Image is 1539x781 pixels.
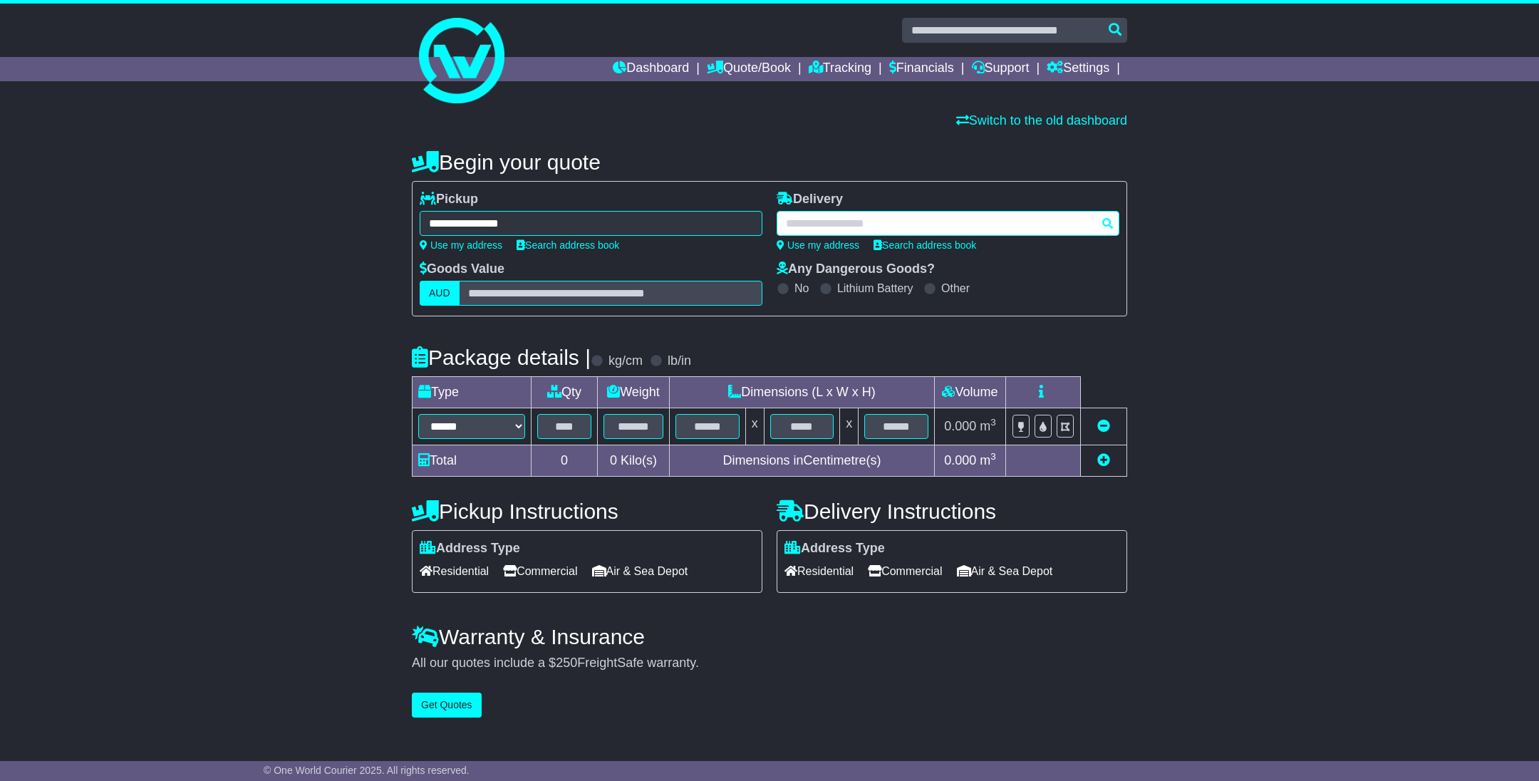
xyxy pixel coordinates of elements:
[777,192,843,207] label: Delivery
[412,500,762,523] h4: Pickup Instructions
[668,353,691,369] label: lb/in
[707,57,791,81] a: Quote/Book
[592,560,688,582] span: Air & Sea Depot
[956,113,1127,128] a: Switch to the old dashboard
[874,239,976,251] a: Search address book
[980,419,996,433] span: m
[598,377,670,408] td: Weight
[777,239,859,251] a: Use my address
[980,453,996,467] span: m
[420,192,478,207] label: Pickup
[1047,57,1109,81] a: Settings
[941,281,970,295] label: Other
[264,765,470,776] span: © One World Courier 2025. All rights reserved.
[868,560,942,582] span: Commercial
[784,560,854,582] span: Residential
[517,239,619,251] a: Search address book
[669,377,934,408] td: Dimensions (L x W x H)
[598,445,670,477] td: Kilo(s)
[784,541,885,557] label: Address Type
[777,211,1119,236] typeahead: Please provide city
[944,453,976,467] span: 0.000
[413,445,532,477] td: Total
[972,57,1030,81] a: Support
[840,408,859,445] td: x
[957,560,1053,582] span: Air & Sea Depot
[794,281,809,295] label: No
[777,262,935,277] label: Any Dangerous Goods?
[413,377,532,408] td: Type
[420,262,504,277] label: Goods Value
[669,445,934,477] td: Dimensions in Centimetre(s)
[412,150,1127,174] h4: Begin your quote
[809,57,871,81] a: Tracking
[944,419,976,433] span: 0.000
[889,57,954,81] a: Financials
[532,445,598,477] td: 0
[420,560,489,582] span: Residential
[990,451,996,462] sup: 3
[837,281,913,295] label: Lithium Battery
[990,417,996,428] sup: 3
[420,281,460,306] label: AUD
[412,656,1127,671] div: All our quotes include a $ FreightSafe warranty.
[420,541,520,557] label: Address Type
[412,346,591,369] h4: Package details |
[613,57,689,81] a: Dashboard
[1097,453,1110,467] a: Add new item
[745,408,764,445] td: x
[934,377,1005,408] td: Volume
[1097,419,1110,433] a: Remove this item
[532,377,598,408] td: Qty
[556,656,577,670] span: 250
[412,693,482,718] button: Get Quotes
[420,239,502,251] a: Use my address
[503,560,577,582] span: Commercial
[412,625,1127,648] h4: Warranty & Insurance
[608,353,643,369] label: kg/cm
[777,500,1127,523] h4: Delivery Instructions
[610,453,617,467] span: 0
